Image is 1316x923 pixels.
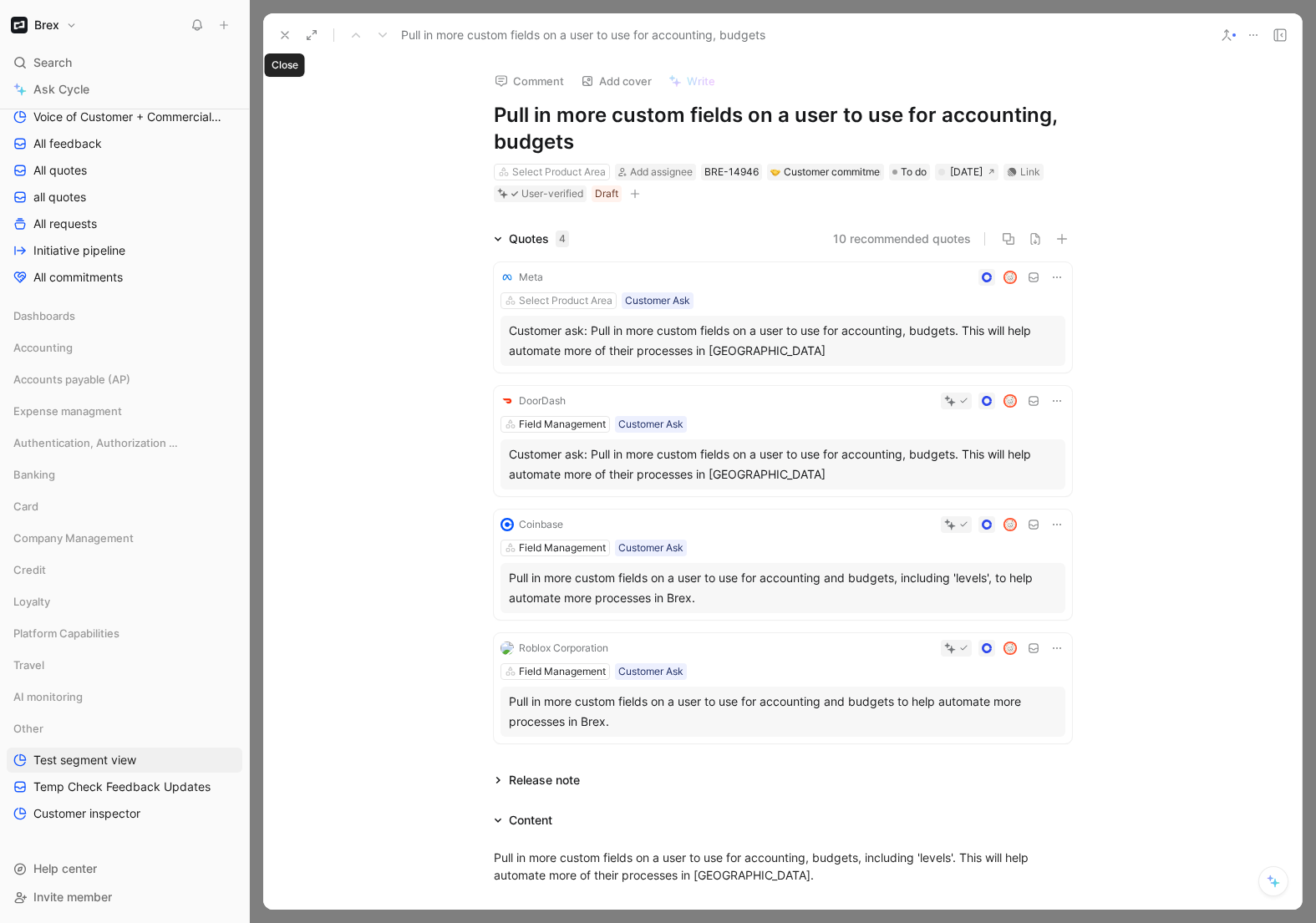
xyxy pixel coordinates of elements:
div: Content [509,810,552,830]
div: Customer commitment [770,164,881,180]
div: Card [7,494,242,524]
div: Release note [509,770,580,790]
div: Banking [7,462,242,492]
a: All quotes [7,158,242,183]
span: all quotes [33,189,86,205]
div: Accounts payable (AP) [7,367,242,397]
div: Dashboards [7,303,242,333]
div: Customer Ask [618,540,683,556]
span: All commitments [33,269,123,286]
span: Search [33,53,72,73]
div: Platform Capabilities [7,621,242,646]
span: Company Management [13,530,134,546]
div: Accounting [7,335,242,365]
div: Close [265,53,305,77]
button: 10 recommended quotes [833,229,971,249]
a: All requests [7,211,242,236]
img: avatar [1004,519,1015,530]
div: Meta [519,269,543,286]
a: Test segment view [7,748,242,773]
div: Roblox Corporation [519,640,608,657]
div: Other [7,716,242,741]
div: Coinbase [519,516,563,533]
div: Authentication, Authorization & Auditing [7,430,242,460]
div: Pull in more custom fields on a user to use for accounting and budgets, including 'levels', to he... [509,568,1057,608]
div: [DATE] [950,164,983,180]
button: Comment [487,69,572,93]
img: logo [500,271,514,284]
div: Main sectionInboxVoice of CustomerVoice of Customer + Commercial NRR FeedbackAll feedbackAll quot... [7,19,242,290]
a: Customer inspector [7,801,242,826]
div: Customer Ask [625,292,690,309]
span: Card [13,498,38,515]
div: Accounts payable (AP) [7,367,242,392]
span: Add assignee [630,165,693,178]
button: BrexBrex [7,13,81,37]
div: Dashboards [7,303,242,328]
div: Expense managment [7,398,242,429]
div: Customer Ask [618,416,683,433]
a: All feedback [7,131,242,156]
span: Initiative pipeline [33,242,125,259]
div: Content [487,810,559,830]
span: Accounting [13,339,73,356]
span: Ask Cycle [33,79,89,99]
img: avatar [1004,642,1015,653]
div: Customer ask: Pull in more custom fields on a user to use for accounting, budgets. This will help... [509,444,1057,484]
div: Select Product Area [512,164,606,180]
span: Temp Check Feedback Updates [33,778,211,795]
div: Invite member [7,885,242,910]
div: Search [7,50,242,75]
div: Customer Ask [618,663,683,680]
a: Voice of Customer + Commercial NRR Feedback [7,104,242,129]
span: All requests [33,216,97,232]
span: Help center [33,861,97,875]
img: avatar [1004,395,1015,406]
img: 🤝 [770,167,780,177]
div: DoorDash [519,393,566,409]
div: Company Management [7,525,242,550]
div: Draft [595,185,618,202]
div: BRE-14946 [704,164,759,180]
div: Loyalty [7,589,242,619]
span: Customer inspector [33,805,140,822]
div: Release note [487,770,587,790]
span: Voice of Customer + Commercial NRR Feedback [33,109,224,125]
span: Platform Capabilities [13,625,119,642]
div: Expense managment [7,398,242,423]
span: Banking [13,466,55,483]
h1: Brex [34,18,59,33]
div: Credit [7,557,242,587]
span: Accounts payable (AP) [13,371,130,388]
a: Ask Cycle [7,77,242,102]
div: Card [7,494,242,519]
div: User-verified [521,185,583,202]
span: Other [13,720,43,737]
div: Platform Capabilities [7,621,242,651]
div: Customer ask: Pull in more custom fields on a user to use for accounting, budgets. This will help... [509,321,1057,361]
button: Add cover [573,69,659,93]
div: To do [889,164,930,180]
div: Loyalty [7,589,242,614]
div: Pull in more custom fields on a user to use for accounting and budgets to help automate more proc... [509,692,1057,732]
div: Help center [7,856,242,881]
div: AI monitoring [7,684,242,714]
span: All feedback [33,135,102,152]
div: Quotes4 [487,229,576,249]
span: Write [687,74,715,89]
a: All commitments [7,265,242,290]
div: Travel [7,652,242,682]
a: Initiative pipeline [7,238,242,263]
div: Accounting [7,335,242,360]
span: Credit [13,561,46,578]
span: Pull in more custom fields on a user to use for accounting, budgets, including 'levels'. This wil... [494,850,1032,882]
div: Field Management [519,540,606,556]
div: OtherTest segment viewTemp Check Feedback UpdatesCustomer inspector [7,716,242,826]
img: logo [500,394,514,408]
h1: Pull in more custom fields on a user to use for accounting, budgets [494,102,1072,155]
div: Authentication, Authorization & Auditing [7,430,242,455]
div: Credit [7,557,242,582]
a: Temp Check Feedback Updates [7,774,242,799]
span: Dashboards [13,307,75,324]
div: 4 [556,231,569,247]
